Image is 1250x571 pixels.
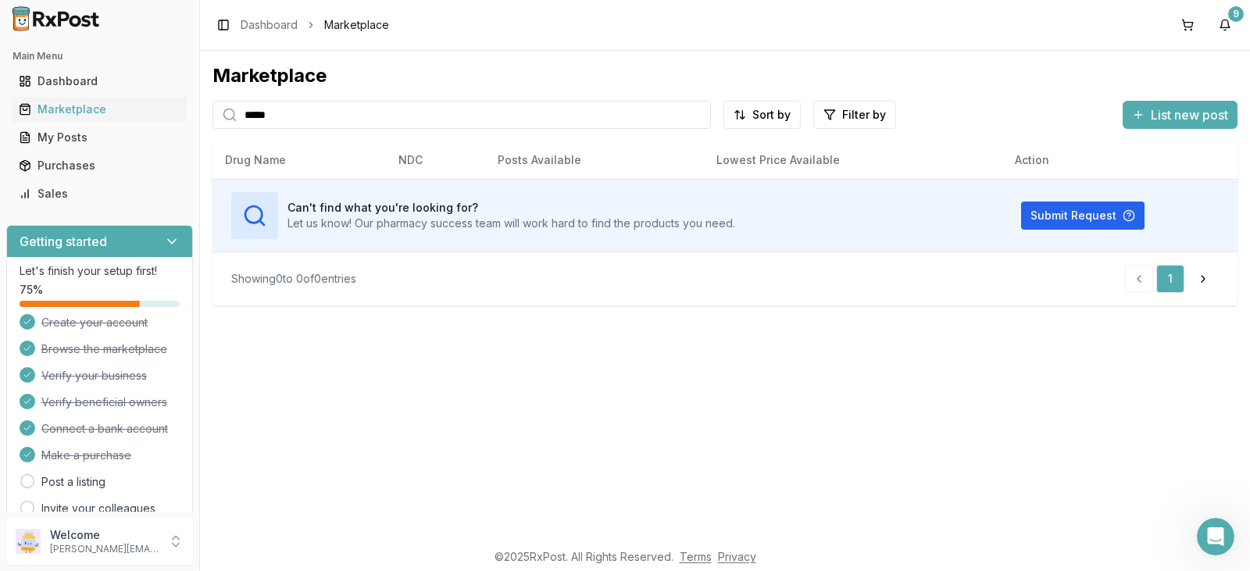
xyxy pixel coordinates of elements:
[1197,518,1234,555] iframe: Intercom live chat
[1125,265,1219,293] nav: pagination
[1228,6,1244,22] div: 9
[704,141,1003,179] th: Lowest Price Available
[41,368,147,384] span: Verify your business
[842,107,886,123] span: Filter by
[1151,105,1228,124] span: List new post
[241,17,298,33] a: Dashboard
[12,95,187,123] a: Marketplace
[19,73,180,89] div: Dashboard
[12,152,187,180] a: Purchases
[287,216,735,231] p: Let us know! Our pharmacy success team will work hard to find the products you need.
[20,232,107,251] h3: Getting started
[16,529,41,554] img: User avatar
[324,17,389,33] span: Marketplace
[6,6,106,31] img: RxPost Logo
[1156,265,1184,293] a: 1
[718,550,756,563] a: Privacy
[212,63,1237,88] div: Marketplace
[41,341,167,357] span: Browse the marketplace
[12,123,187,152] a: My Posts
[41,315,148,330] span: Create your account
[287,200,735,216] h3: Can't find what you're looking for?
[12,50,187,62] h2: Main Menu
[50,527,159,543] p: Welcome
[20,263,180,279] p: Let's finish your setup first!
[19,130,180,145] div: My Posts
[6,125,193,150] button: My Posts
[485,141,704,179] th: Posts Available
[723,101,801,129] button: Sort by
[12,180,187,208] a: Sales
[680,550,712,563] a: Terms
[231,271,356,287] div: Showing 0 to 0 of 0 entries
[1123,109,1237,124] a: List new post
[1212,12,1237,37] button: 9
[41,421,168,437] span: Connect a bank account
[19,186,180,202] div: Sales
[41,394,167,410] span: Verify beneficial owners
[6,153,193,178] button: Purchases
[813,101,896,129] button: Filter by
[212,141,386,179] th: Drug Name
[41,474,105,490] a: Post a listing
[19,158,180,173] div: Purchases
[6,97,193,122] button: Marketplace
[1123,101,1237,129] button: List new post
[20,282,43,298] span: 75 %
[386,141,485,179] th: NDC
[6,181,193,206] button: Sales
[1021,202,1145,230] button: Submit Request
[752,107,791,123] span: Sort by
[241,17,389,33] nav: breadcrumb
[41,501,155,516] a: Invite your colleagues
[19,102,180,117] div: Marketplace
[41,448,131,463] span: Make a purchase
[1002,141,1237,179] th: Action
[1187,265,1219,293] a: Go to next page
[12,67,187,95] a: Dashboard
[6,69,193,94] button: Dashboard
[50,543,159,555] p: [PERSON_NAME][EMAIL_ADDRESS][DOMAIN_NAME]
